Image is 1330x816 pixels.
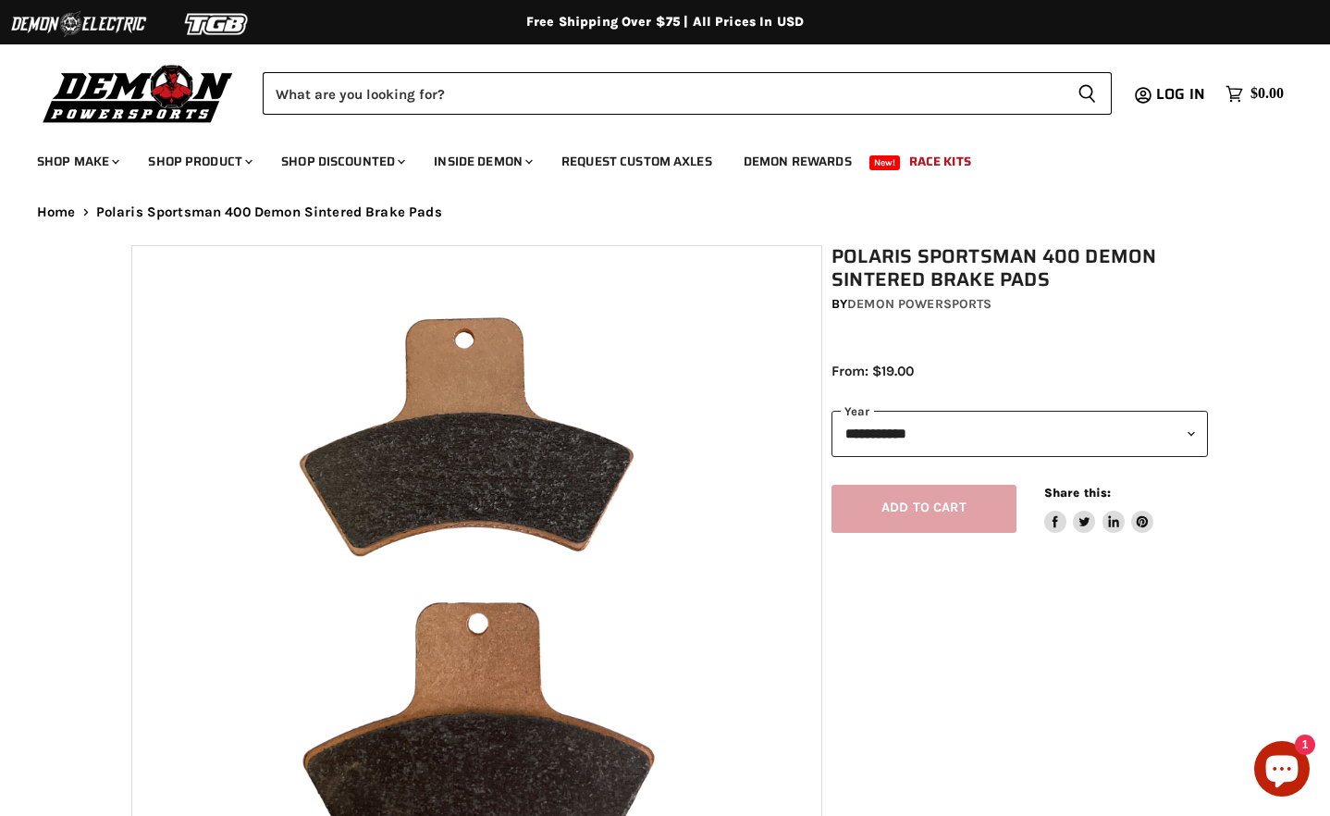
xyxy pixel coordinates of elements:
[263,72,1063,115] input: Search
[895,142,985,180] a: Race Kits
[730,142,866,180] a: Demon Rewards
[37,60,240,126] img: Demon Powersports
[263,72,1112,115] form: Product
[148,6,287,42] img: TGB Logo 2
[37,204,76,220] a: Home
[9,6,148,42] img: Demon Electric Logo 2
[1249,741,1315,801] inbox-online-store-chat: Shopify online store chat
[267,142,416,180] a: Shop Discounted
[831,411,1208,456] select: year
[1044,485,1154,534] aside: Share this:
[23,142,130,180] a: Shop Make
[1216,80,1293,107] a: $0.00
[420,142,544,180] a: Inside Demon
[831,294,1208,315] div: by
[1148,86,1216,103] a: Log in
[23,135,1279,180] ul: Main menu
[869,155,901,170] span: New!
[1044,486,1111,500] span: Share this:
[96,204,442,220] span: Polaris Sportsman 400 Demon Sintered Brake Pads
[548,142,726,180] a: Request Custom Axles
[134,142,264,180] a: Shop Product
[1063,72,1112,115] button: Search
[831,245,1208,291] h1: Polaris Sportsman 400 Demon Sintered Brake Pads
[831,363,914,379] span: From: $19.00
[1156,82,1205,105] span: Log in
[847,296,991,312] a: Demon Powersports
[1250,85,1284,103] span: $0.00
